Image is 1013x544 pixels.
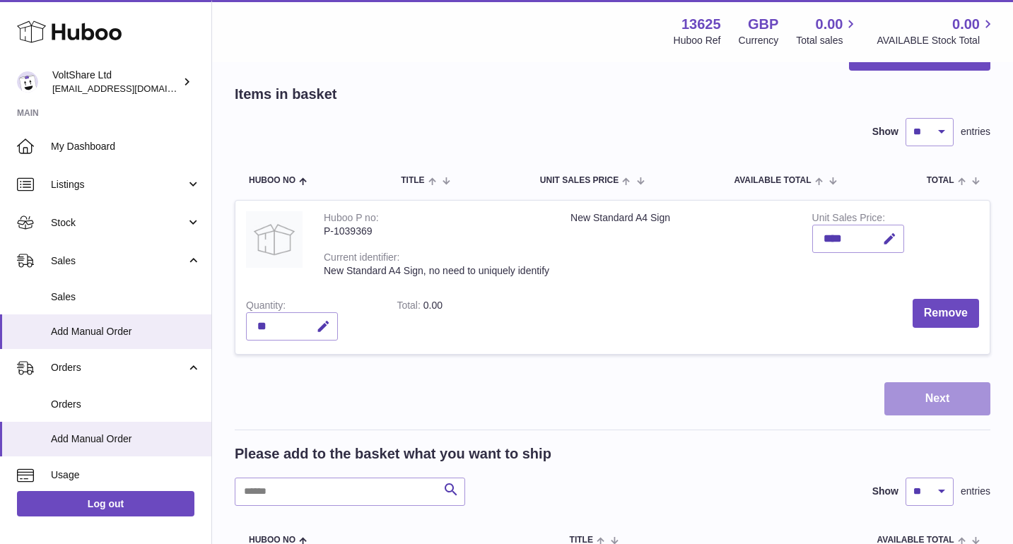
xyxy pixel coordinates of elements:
span: Stock [51,216,186,230]
span: Total sales [796,34,859,47]
span: 0.00 [952,15,980,34]
span: Total [927,176,954,185]
a: 0.00 Total sales [796,15,859,47]
label: Show [872,485,898,498]
label: Quantity [246,300,286,314]
button: Next [884,382,990,415]
img: New Standard A4 Sign [246,211,303,268]
span: Add Manual Order [51,325,201,338]
span: Add Manual Order [51,432,201,446]
span: 0.00 [423,300,443,311]
a: Log out [17,491,194,516]
span: Listings [51,178,186,191]
span: My Dashboard [51,140,201,153]
span: AVAILABLE Stock Total [877,34,996,47]
span: Title [401,176,424,185]
span: [EMAIL_ADDRESS][DOMAIN_NAME] [52,83,208,94]
div: New Standard A4 Sign, no need to uniquely identify [324,264,549,278]
div: Current identifier [324,252,399,266]
span: 0.00 [816,15,843,34]
span: entries [961,485,990,498]
strong: 13625 [681,15,721,34]
span: Huboo no [249,176,295,185]
span: Orders [51,361,186,374]
span: Sales [51,290,201,304]
div: Huboo Ref [674,34,721,47]
div: VoltShare Ltd [52,69,180,95]
strong: GBP [748,15,778,34]
h2: Please add to the basket what you want to ship [235,444,551,463]
span: Orders [51,398,201,411]
label: Unit Sales Price [812,212,885,227]
div: P-1039369 [324,225,549,238]
span: entries [961,125,990,138]
a: 0.00 AVAILABLE Stock Total [877,15,996,47]
label: Show [872,125,898,138]
span: Unit Sales Price [540,176,619,185]
h2: Items in basket [235,85,337,104]
span: AVAILABLE Total [734,176,811,185]
span: Usage [51,468,201,482]
td: New Standard A4 Sign [560,201,801,288]
span: Sales [51,254,186,268]
div: Currency [739,34,779,47]
div: Huboo P no [324,212,379,227]
label: Total [397,300,423,314]
button: Remove [913,299,979,328]
img: info@voltshare.co.uk [17,71,38,93]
